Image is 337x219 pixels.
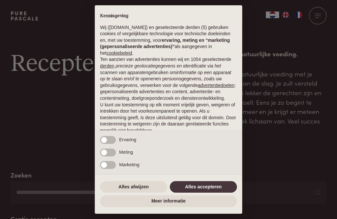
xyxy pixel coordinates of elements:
button: Meer informatie [100,195,237,207]
button: Alles accepteren [170,181,237,193]
span: Ervaring [119,137,136,142]
p: Ten aanzien van advertenties kunnen wij en 1054 geselecteerde gebruiken om en persoonsgegevens, z... [100,56,237,101]
button: advertentiedoelen [198,82,234,89]
span: Meting [119,150,133,155]
em: informatie op een apparaat op te slaan en/of te openen [100,70,231,82]
em: precieze geolocatiegegevens en identificatie via het scannen van apparaten [100,63,221,75]
a: cookiebeleid [106,50,132,56]
button: derden [100,63,115,69]
p: Wij ([DOMAIN_NAME]) en geselecteerde derden (5) gebruiken cookies of vergelijkbare technologie vo... [100,24,237,57]
strong: ervaring, meting en “marketing (gepersonaliseerde advertenties)” [100,38,230,49]
h2: Kennisgeving [100,13,237,19]
button: Alles afwijzen [100,181,167,193]
p: U kunt uw toestemming op elk moment vrijelijk geven, weigeren of intrekken door het voorkeurenpan... [100,102,237,134]
span: Marketing [119,162,139,167]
